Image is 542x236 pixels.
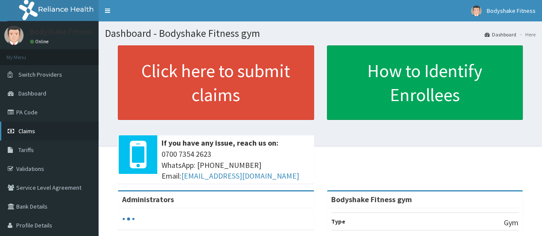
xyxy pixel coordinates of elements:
[181,171,299,181] a: [EMAIL_ADDRESS][DOMAIN_NAME]
[30,39,51,45] a: Online
[18,146,34,154] span: Tariffs
[162,138,278,148] b: If you have any issue, reach us on:
[30,28,93,36] p: Bodyshake Fitness
[122,194,174,204] b: Administrators
[4,26,24,45] img: User Image
[122,212,135,225] svg: audio-loading
[471,6,482,16] img: User Image
[487,7,536,15] span: Bodyshake Fitness
[162,149,310,182] span: 0700 7354 2623 WhatsApp: [PHONE_NUMBER] Email:
[18,127,35,135] span: Claims
[118,45,314,120] a: Click here to submit claims
[105,28,536,39] h1: Dashboard - Bodyshake Fitness gym
[517,31,536,38] li: Here
[504,217,518,228] p: Gym
[331,218,345,225] b: Type
[18,90,46,97] span: Dashboard
[18,71,62,78] span: Switch Providers
[327,45,523,120] a: How to Identify Enrollees
[331,194,412,204] strong: Bodyshake Fitness gym
[485,31,516,38] a: Dashboard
